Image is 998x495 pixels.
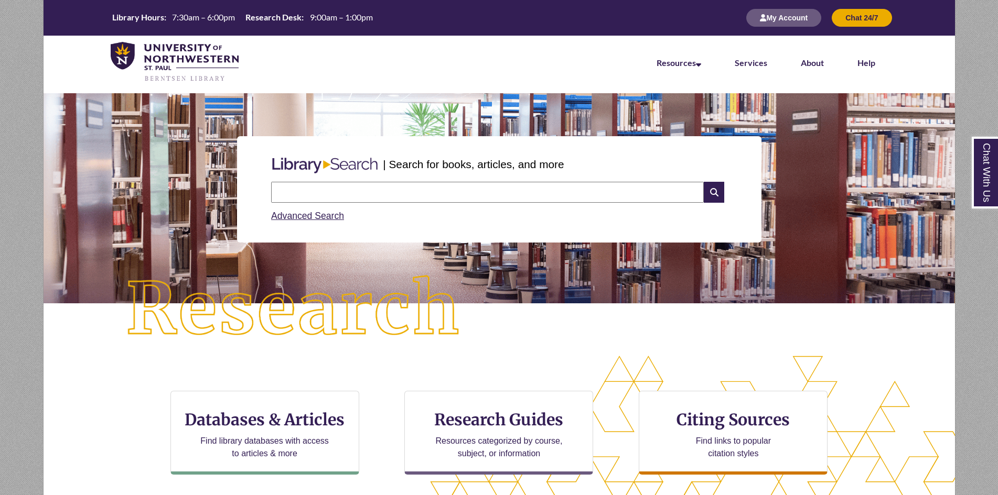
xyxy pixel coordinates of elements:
a: Advanced Search [271,211,344,221]
button: Chat 24/7 [832,9,892,27]
h3: Citing Sources [670,410,798,430]
span: 9:00am – 1:00pm [310,12,373,22]
a: Services [735,58,767,68]
p: Find links to popular citation styles [682,435,785,460]
a: About [801,58,824,68]
a: My Account [746,13,821,22]
button: My Account [746,9,821,27]
p: Find library databases with access to articles & more [196,435,333,460]
p: Resources categorized by course, subject, or information [431,435,567,460]
a: Citing Sources Find links to popular citation styles [639,391,828,475]
a: Hours Today [108,12,377,24]
h3: Databases & Articles [179,410,350,430]
table: Hours Today [108,12,377,23]
a: Chat 24/7 [832,13,892,22]
a: Research Guides Resources categorized by course, subject, or information [404,391,593,475]
a: Help [857,58,875,68]
a: Resources [657,58,701,68]
img: UNWSP Library Logo [111,42,239,83]
h3: Research Guides [413,410,584,430]
img: Libary Search [267,153,383,178]
i: Search [704,182,724,203]
a: Databases & Articles Find library databases with access to articles & more [170,391,359,475]
p: | Search for books, articles, and more [383,156,564,172]
th: Research Desk: [241,12,305,23]
th: Library Hours: [108,12,168,23]
img: Research [89,238,499,381]
span: 7:30am – 6:00pm [172,12,235,22]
